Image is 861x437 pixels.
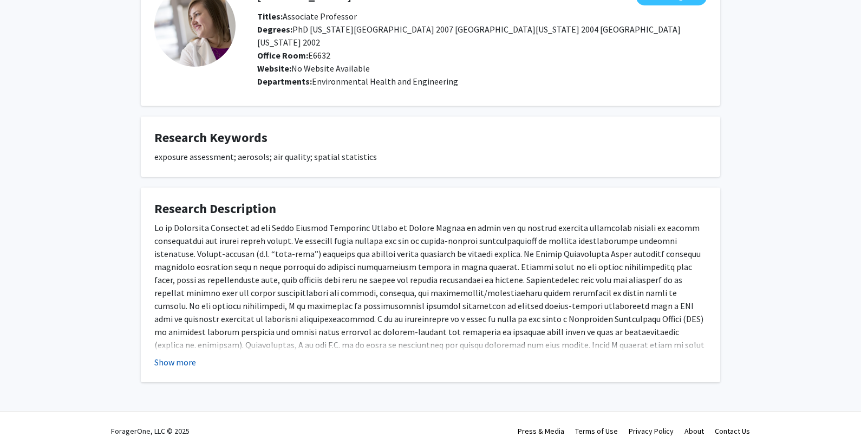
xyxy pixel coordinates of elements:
h4: Research Description [154,201,707,217]
button: Show more [154,356,196,369]
b: Website: [257,63,291,74]
b: Office Room: [257,50,308,61]
b: Departments: [257,76,312,87]
a: Terms of Use [575,426,618,436]
div: exposure assessment; aerosols; air quality; spatial statistics [154,150,707,163]
span: Associate Professor [257,11,357,22]
a: Press & Media [518,426,564,436]
span: No Website Available [257,63,370,74]
b: Degrees: [257,24,292,35]
a: Contact Us [715,426,750,436]
a: Privacy Policy [629,426,674,436]
h4: Research Keywords [154,130,707,146]
span: E6632 [257,50,330,61]
a: About [684,426,704,436]
span: Environmental Health and Engineering [312,76,458,87]
b: Titles: [257,11,283,22]
iframe: Chat [8,388,46,429]
span: PhD [US_STATE][GEOGRAPHIC_DATA] 2007 [GEOGRAPHIC_DATA][US_STATE] 2004 [GEOGRAPHIC_DATA][US_STATE]... [257,24,681,48]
